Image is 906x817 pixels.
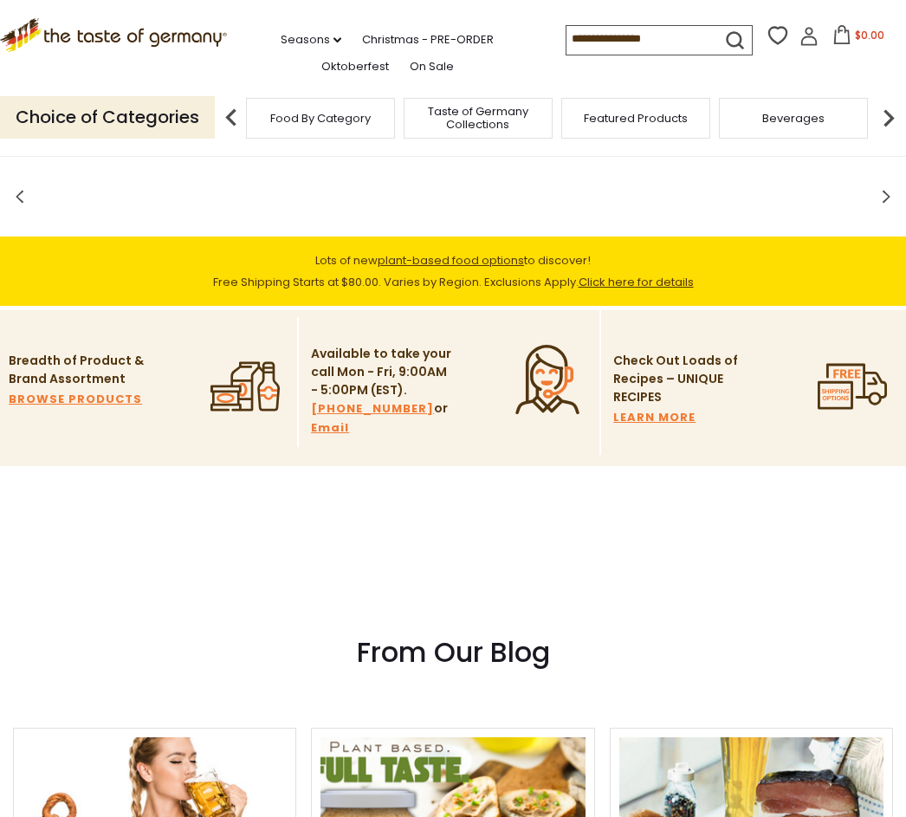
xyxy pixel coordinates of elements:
a: On Sale [410,57,454,76]
a: Christmas - PRE-ORDER [362,30,494,49]
a: Click here for details [579,274,694,290]
a: Food By Category [270,112,371,125]
img: previous arrow [214,101,249,135]
a: Taste of Germany Collections [409,105,547,131]
a: LEARN MORE [613,408,696,427]
p: Available to take your call Mon - Fri, 9:00AM - 5:00PM (EST). or [311,345,454,438]
p: Check Out Loads of Recipes – UNIQUE RECIPES [613,352,739,406]
a: BROWSE PRODUCTS [9,390,142,409]
h3: From Our Blog [13,635,893,670]
a: Email [311,418,349,438]
a: Beverages [762,112,825,125]
a: Oktoberfest [321,57,389,76]
p: Breadth of Product & Brand Assortment [9,352,152,388]
img: next arrow [871,101,906,135]
span: $0.00 [855,28,884,42]
a: plant-based food options [378,252,524,269]
button: $0.00 [822,25,896,51]
a: Featured Products [584,112,688,125]
a: Seasons [281,30,341,49]
span: Lots of new to discover! Free Shipping Starts at $80.00. Varies by Region. Exclusions Apply. [213,252,694,290]
a: [PHONE_NUMBER] [311,399,434,418]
